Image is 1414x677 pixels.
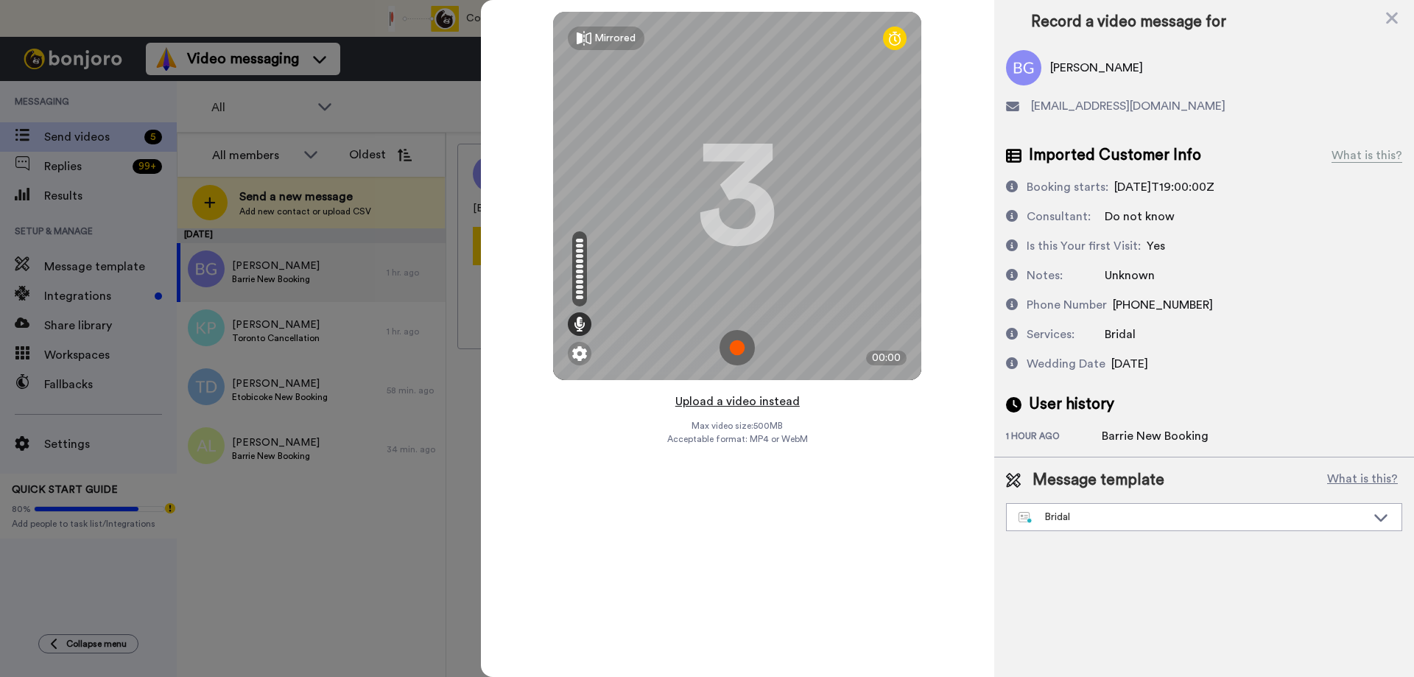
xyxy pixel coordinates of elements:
[1102,427,1209,445] div: Barrie New Booking
[671,392,804,411] button: Upload a video instead
[1019,512,1033,524] img: nextgen-template.svg
[1105,211,1175,222] span: Do not know
[1147,240,1165,252] span: Yes
[1027,296,1107,314] div: Phone Number
[866,351,907,365] div: 00:00
[1332,147,1402,164] div: What is this?
[1019,510,1366,525] div: Bridal
[1111,358,1148,370] span: [DATE]
[720,330,755,365] img: ic_record_start.svg
[697,141,778,251] div: 3
[1027,208,1091,225] div: Consultant:
[1029,144,1201,166] span: Imported Customer Info
[1027,178,1108,196] div: Booking starts:
[1027,237,1141,255] div: Is this Your first Visit:
[667,433,808,445] span: Acceptable format: MP4 or WebM
[1027,326,1074,343] div: Services:
[1105,270,1155,281] span: Unknown
[1033,469,1164,491] span: Message template
[1027,267,1063,284] div: Notes:
[1323,469,1402,491] button: What is this?
[692,420,783,432] span: Max video size: 500 MB
[1027,355,1105,373] div: Wedding Date
[1113,299,1213,311] span: [PHONE_NUMBER]
[1006,430,1102,445] div: 1 hour ago
[1114,181,1214,193] span: [DATE]T19:00:00Z
[1105,329,1136,340] span: Bridal
[572,346,587,361] img: ic_gear.svg
[1029,393,1114,415] span: User history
